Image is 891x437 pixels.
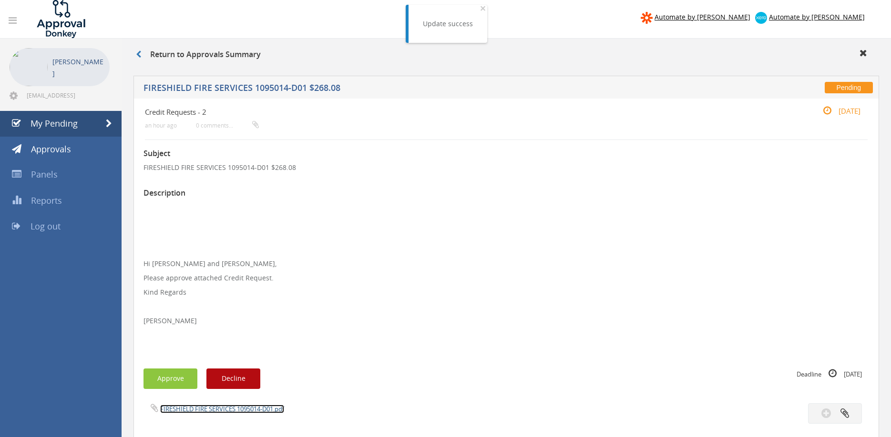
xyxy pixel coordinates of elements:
h3: Description [143,189,869,198]
p: [PERSON_NAME] [143,316,869,326]
img: xero-logo.png [755,12,767,24]
span: Automate by [PERSON_NAME] [655,12,750,21]
span: Reports [31,195,62,206]
small: an hour ago [145,122,177,129]
img: zapier-logomark.png [641,12,653,24]
button: Approve [143,368,197,389]
span: [EMAIL_ADDRESS][DOMAIN_NAME] [27,91,108,99]
span: Panels [31,169,58,180]
small: 0 comments... [196,122,259,129]
h3: Return to Approvals Summary [136,50,261,59]
p: Kind Regards [143,288,869,297]
h3: Subject [143,149,869,158]
span: Log out [31,220,61,232]
p: FIRESHIELD FIRE SERVICES 1095014-D01 $268.08 [143,163,869,172]
p: Hi [PERSON_NAME] and [PERSON_NAME], [143,259,869,268]
span: Pending [825,82,873,93]
small: Deadline [DATE] [797,368,862,379]
small: [DATE] [813,106,860,116]
span: Approvals [31,143,71,155]
span: Automate by [PERSON_NAME] [769,12,865,21]
a: FIRESHIELD FIRE SERVICES 1095014-D01.pdf [160,405,284,413]
span: × [480,1,486,15]
div: Update success [423,19,473,29]
button: Decline [206,368,260,389]
span: My Pending [31,118,78,129]
h5: FIRESHIELD FIRE SERVICES 1095014-D01 $268.08 [143,83,653,95]
p: [PERSON_NAME] [52,56,105,79]
p: Please approve attached Credit Request. [143,273,869,283]
h4: Credit Requests - 2 [145,108,747,116]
